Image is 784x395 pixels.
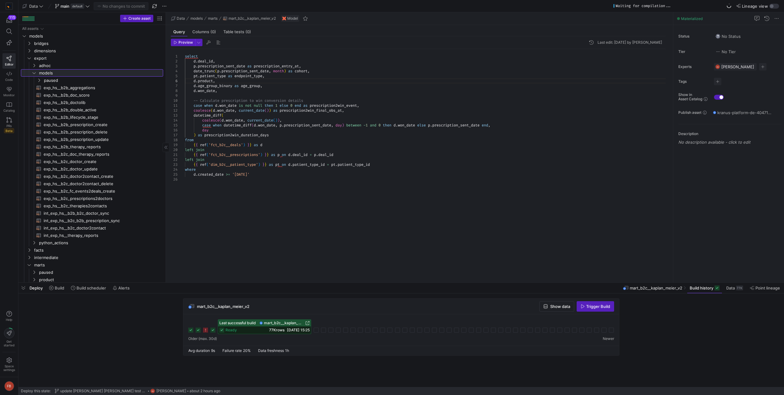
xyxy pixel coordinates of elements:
[173,30,185,34] span: Query
[234,108,237,113] span: ,
[196,152,198,157] span: {
[342,123,344,128] span: )
[265,152,267,157] span: }
[280,123,282,128] span: p
[110,283,132,293] button: Alerts
[363,123,366,128] span: -
[46,283,67,293] button: Build
[171,59,178,64] div: 2
[742,4,768,9] span: Lineage view
[171,88,178,93] div: 8
[194,98,301,103] span: -- Calculate prescription to win conversion detail
[243,118,245,123] span: ,
[217,69,219,74] span: p
[228,74,232,78] span: as
[260,142,262,147] span: d
[224,123,252,128] span: datetime_diff
[171,152,178,157] div: 21
[194,113,221,118] span: datetime_diff
[53,2,91,10] button: maindefault
[194,83,196,88] span: d
[171,78,178,83] div: 6
[2,53,16,69] a: Editor
[2,84,16,99] a: Monitor
[314,152,316,157] span: p
[171,138,178,142] div: 18
[277,118,280,123] span: )
[196,59,198,64] span: .
[198,74,200,78] span: .
[171,172,178,177] div: 25
[171,133,178,138] div: 17
[210,30,216,34] span: (0)
[222,348,242,353] span: Failure rate
[2,308,16,324] button: Help
[366,123,368,128] span: 1
[221,15,277,22] button: mart_b2c__kaplan_meier_v2
[194,172,196,177] span: d
[715,34,741,39] span: No Status
[198,59,213,64] span: deal_id
[196,88,198,93] span: .
[290,162,292,167] span: .
[194,59,196,64] span: d
[273,108,277,113] span: as
[232,172,249,177] span: '[DATE]'
[211,348,215,353] span: 9s
[226,118,243,123] span: won_date
[265,103,273,108] span: then
[198,172,224,177] span: created_date
[417,123,426,128] span: else
[194,108,211,113] span: coalesce
[295,69,308,74] span: cohort
[171,128,178,133] div: 16
[265,108,267,113] span: (
[185,157,194,162] span: left
[200,74,226,78] span: patient_type
[171,39,195,46] button: Preview
[260,321,310,325] a: mart_b2c__kaplan_meier_v2
[171,74,178,78] div: 5
[200,142,206,147] span: ref
[209,152,260,157] span: 'fct_b2c__prescriptions'
[171,118,178,123] div: 14
[60,389,147,393] span: update [PERSON_NAME] [PERSON_NAME] test model
[194,152,196,157] span: {
[630,285,682,290] span: mart_b2c__kaplan_meier_v2
[271,152,275,157] span: as
[241,83,260,88] span: age_group
[21,389,51,393] span: Deploy this state:
[280,118,282,123] span: ,
[196,147,204,152] span: join
[171,167,178,172] div: 24
[171,123,178,128] div: 15
[264,321,304,325] span: mart_b2c__kaplan_meier_v2
[219,118,221,123] span: (
[196,172,198,177] span: .
[196,78,198,83] span: .
[192,30,216,34] span: Columns
[171,113,178,118] div: 13
[171,98,178,103] div: 10
[198,88,215,93] span: won_date
[171,142,178,147] div: 19
[284,69,286,74] span: )
[194,133,196,138] span: )
[206,162,209,167] span: (
[586,304,610,309] span: Trigger Build
[357,103,359,108] span: ,
[717,110,771,115] span: kranus-platform-de-404712 / y42_data_main / mart_b2c__kaplan_meier_v2
[273,69,284,74] span: month
[6,124,12,128] span: PRs
[428,123,430,128] span: p
[171,147,178,152] div: 20
[239,103,243,108] span: is
[213,123,221,128] span: when
[4,381,14,391] div: FB
[331,123,333,128] span: ,
[202,123,211,128] span: case
[55,285,64,290] span: Build
[258,162,260,167] span: )
[2,380,16,393] button: FB
[430,123,432,128] span: .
